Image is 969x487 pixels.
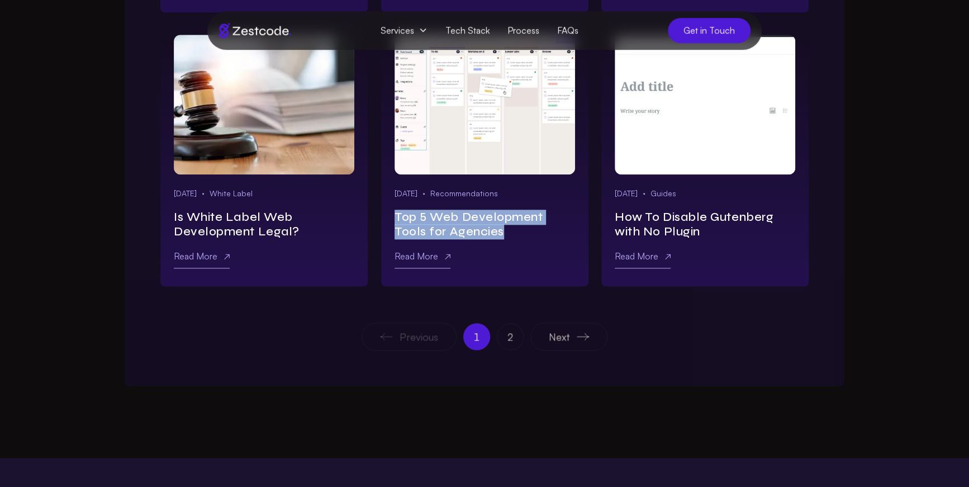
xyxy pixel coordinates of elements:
a: Process [498,20,548,41]
img: Brand logo of zestcode digital [218,23,291,38]
span: Guides [650,188,676,199]
span: Read More [615,250,658,262]
span: [DATE] [395,188,417,199]
span: [DATE] [174,188,197,199]
a: Read More [395,248,450,268]
nav: Pagination [160,323,809,351]
h2: Top 5 Web Development Tools for Agencies [395,210,575,239]
span: Recommendations [430,188,498,199]
h2: Is White Label Web Development Legal? [174,210,354,239]
span: White Label [210,188,253,199]
h2: How To Disable Gutenberg with No Plugin [615,210,795,239]
a: Read More [615,248,671,268]
a: Read More [174,248,230,268]
a: FAQs [548,20,587,41]
a: 2 [497,323,524,350]
span: Read More [174,250,217,262]
a: Tech Stack [436,20,498,41]
span: 1 [463,323,490,350]
span: Services [372,20,436,41]
span: [DATE] [615,188,638,199]
a: Next [530,323,607,351]
a: Get in Touch [668,18,750,43]
span: Read More [395,250,438,262]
